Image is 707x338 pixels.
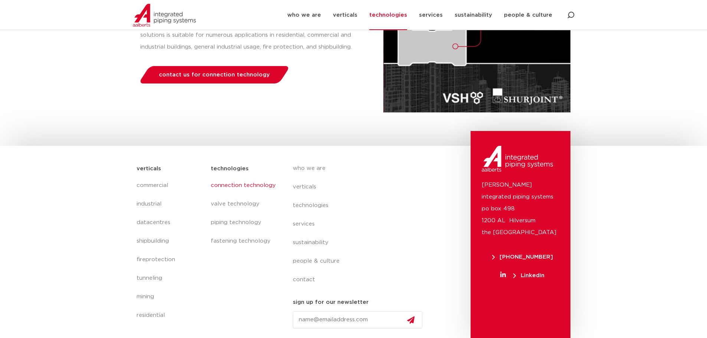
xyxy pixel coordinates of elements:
h5: verticals [137,163,161,175]
a: sustainability [293,233,429,252]
a: mining [137,288,204,306]
a: [PHONE_NUMBER] [482,254,563,260]
a: shipbuilding [137,232,204,250]
img: send.svg [407,316,415,324]
a: tunneling [137,269,204,288]
a: technologies [293,196,429,215]
a: datacentres [137,213,204,232]
a: industrial [137,195,204,213]
p: [PERSON_NAME] integrated piping systems po box 498 1200 AL Hilversum the [GEOGRAPHIC_DATA] [482,179,559,239]
span: contact us for connection technology [159,72,270,78]
a: connection technology [211,176,278,195]
a: commercial [137,176,204,195]
a: contact us for connection technology [138,66,290,83]
a: valve technology [211,195,278,213]
a: residential [137,306,204,325]
a: fireprotection [137,250,204,269]
span: LinkedIn [513,273,544,278]
a: contact [293,270,429,289]
a: fastening technology [211,232,278,250]
nav: Menu [293,159,429,289]
h5: sign up for our newsletter [293,296,369,308]
input: name@emailaddress.com [293,311,423,328]
a: services [293,215,429,233]
a: verticals [293,178,429,196]
span: [PHONE_NUMBER] [492,254,553,260]
a: who we are [293,159,429,178]
h5: technologies [211,163,249,175]
nav: Menu [137,176,204,325]
a: piping technology [211,213,278,232]
a: LinkedIn [482,273,563,278]
nav: Menu [211,176,278,250]
a: people & culture [293,252,429,270]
